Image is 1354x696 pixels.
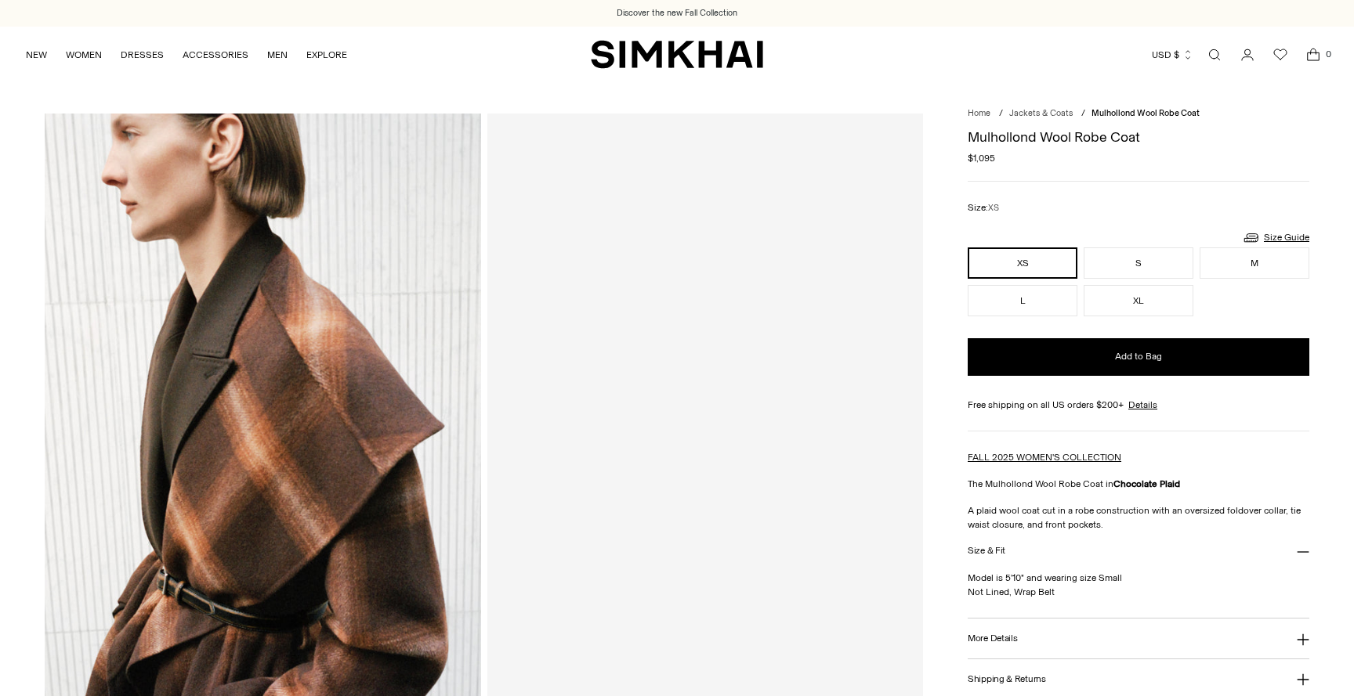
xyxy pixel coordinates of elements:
a: Open cart modal [1298,39,1329,70]
span: Mulhollond Wool Robe Coat [1092,108,1200,118]
a: Wishlist [1265,39,1296,70]
a: Size Guide [1242,228,1309,247]
nav: breadcrumbs [968,107,1309,121]
h1: Mulhollond Wool Robe Coat [968,130,1309,144]
a: EXPLORE [306,38,347,72]
a: Discover the new Fall Collection [617,7,737,20]
a: SIMKHAI [591,39,763,70]
h3: More Details [968,633,1017,644]
a: Jackets & Coats [1009,108,1073,118]
h3: Shipping & Returns [968,674,1046,684]
a: DRESSES [121,38,164,72]
span: $1,095 [968,151,995,165]
button: Add to Bag [968,338,1309,376]
a: ACCESSORIES [183,38,248,72]
a: Details [1128,398,1157,412]
div: / [1081,107,1085,121]
p: The Mulhollond Wool Robe Coat in [968,477,1309,491]
button: XL [1084,285,1193,316]
a: WOMEN [66,38,102,72]
button: Size & Fit [968,532,1309,572]
a: Home [968,108,990,118]
div: Free shipping on all US orders $200+ [968,398,1309,412]
a: NEW [26,38,47,72]
button: M [1200,247,1309,279]
a: Go to the account page [1232,39,1263,70]
a: MEN [267,38,288,72]
a: Open search modal [1199,39,1230,70]
strong: Chocolate Plaid [1113,478,1180,489]
button: XS [968,247,1077,279]
span: Add to Bag [1115,350,1162,363]
label: Size: [968,200,999,215]
a: FALL 2025 WOMEN'S COLLECTION [968,452,1121,463]
button: USD $ [1152,38,1193,72]
p: Model is 5'10" and wearing size Small Not Lined, Wrap Belt [968,571,1309,599]
button: S [1084,247,1193,279]
h3: Size & Fit [968,546,1005,556]
button: More Details [968,618,1309,658]
div: / [999,107,1003,121]
span: 0 [1321,47,1335,61]
p: A plaid wool coat cut in a robe construction with an oversized foldover collar, tie waist closure... [968,503,1309,532]
span: XS [988,203,999,213]
button: L [968,285,1077,316]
